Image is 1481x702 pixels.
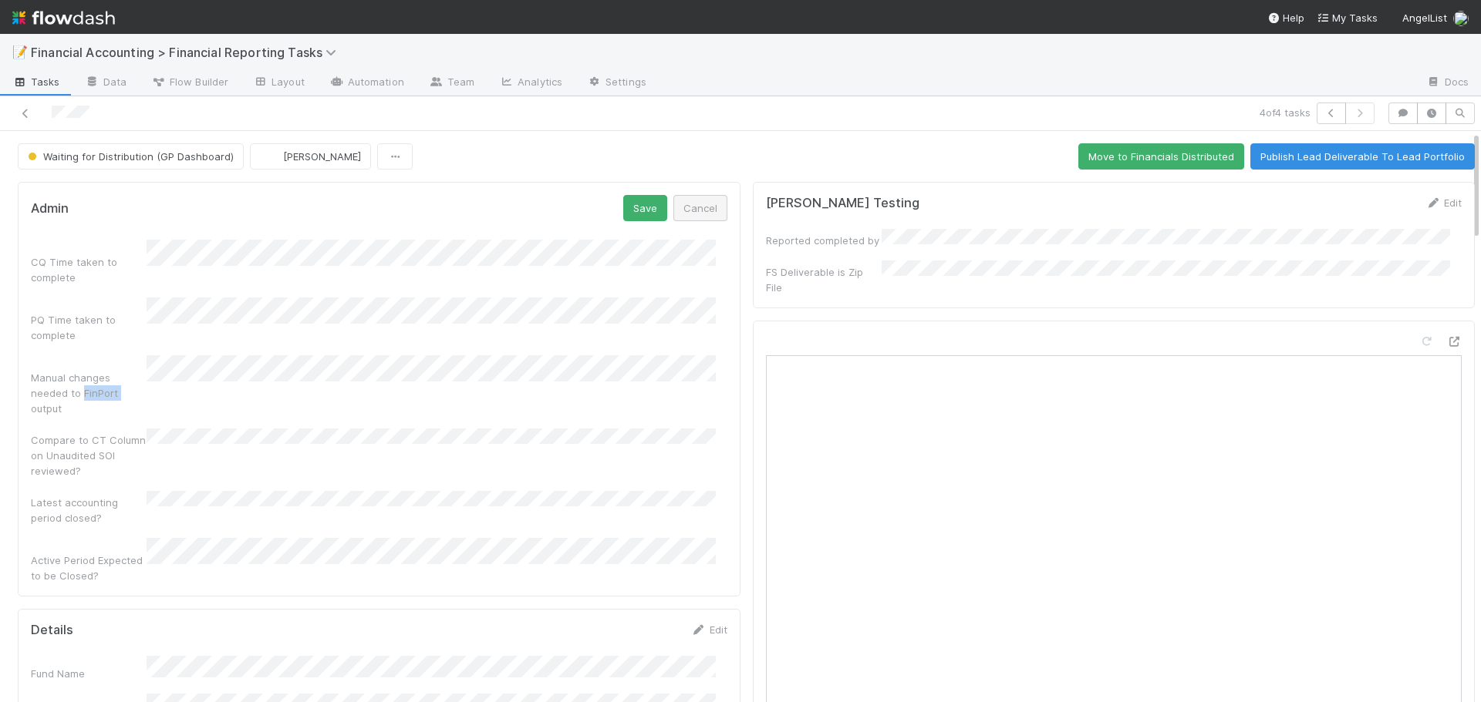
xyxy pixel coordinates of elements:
[12,74,60,89] span: Tasks
[31,45,344,60] span: Financial Accounting > Financial Reporting Tasks
[575,71,659,96] a: Settings
[18,143,244,170] button: Waiting for Distribution (GP Dashboard)
[766,264,882,295] div: FS Deliverable is Zip File
[1260,105,1311,120] span: 4 of 4 tasks
[1250,143,1475,170] button: Publish Lead Deliverable To Lead Portfolio
[317,71,417,96] a: Automation
[31,201,69,217] h5: Admin
[25,150,234,163] span: Waiting for Distribution (GP Dashboard)
[766,233,882,248] div: Reported completed by
[151,74,228,89] span: Flow Builder
[241,71,317,96] a: Layout
[31,432,147,479] div: Compare to CT Column on Unaudited SOI reviewed?
[31,553,147,583] div: Active Period Expected to be Closed?
[1267,10,1304,25] div: Help
[139,71,241,96] a: Flow Builder
[1425,196,1462,209] a: Edit
[691,623,727,636] a: Edit
[31,312,147,343] div: PQ Time taken to complete
[283,150,361,163] span: [PERSON_NAME]
[31,666,147,681] div: Fund Name
[31,623,73,638] h5: Details
[487,71,575,96] a: Analytics
[1317,12,1378,24] span: My Tasks
[1317,10,1378,25] a: My Tasks
[1453,11,1469,26] img: avatar_030f5503-c087-43c2-95d1-dd8963b2926c.png
[31,254,147,285] div: CQ Time taken to complete
[250,143,371,170] button: [PERSON_NAME]
[73,71,139,96] a: Data
[1078,143,1244,170] button: Move to Financials Distributed
[1414,71,1481,96] a: Docs
[12,5,115,31] img: logo-inverted-e16ddd16eac7371096b0.svg
[766,196,919,211] h5: [PERSON_NAME] Testing
[673,195,727,221] button: Cancel
[31,370,147,416] div: Manual changes needed to FinPort output
[417,71,487,96] a: Team
[263,149,278,164] img: avatar_8d06466b-a936-4205-8f52-b0cc03e2a179.png
[12,45,28,59] span: 📝
[31,495,147,526] div: Latest accounting period closed?
[1402,12,1447,24] span: AngelList
[623,195,667,221] button: Save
